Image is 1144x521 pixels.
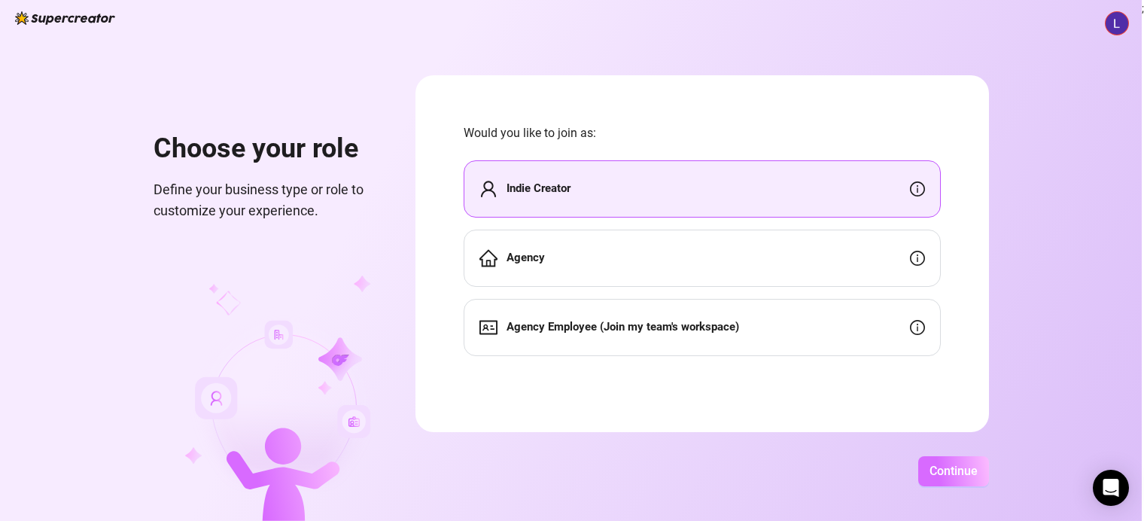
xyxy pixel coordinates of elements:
[154,133,379,166] h1: Choose your role
[479,249,497,267] span: home
[929,464,978,478] span: Continue
[507,181,570,195] strong: Indie Creator
[464,123,941,142] span: Would you like to join as:
[507,320,739,334] strong: Agency Employee (Join my team's workspace)
[479,318,497,337] span: idcard
[507,251,545,264] strong: Agency
[910,181,925,197] span: info-circle
[918,456,989,486] button: Continue
[910,251,925,266] span: info-circle
[15,11,115,25] img: logo
[1093,470,1129,506] div: Open Intercom Messenger
[1106,12,1128,35] img: ACg8ocKilhNLqk_KmuaQIoxiJcwSCYe8ZnKo8AGLSORsMaafVSP2Xw=s96-c
[154,179,379,222] span: Define your business type or role to customize your experience.
[910,320,925,335] span: info-circle
[479,180,497,198] span: user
